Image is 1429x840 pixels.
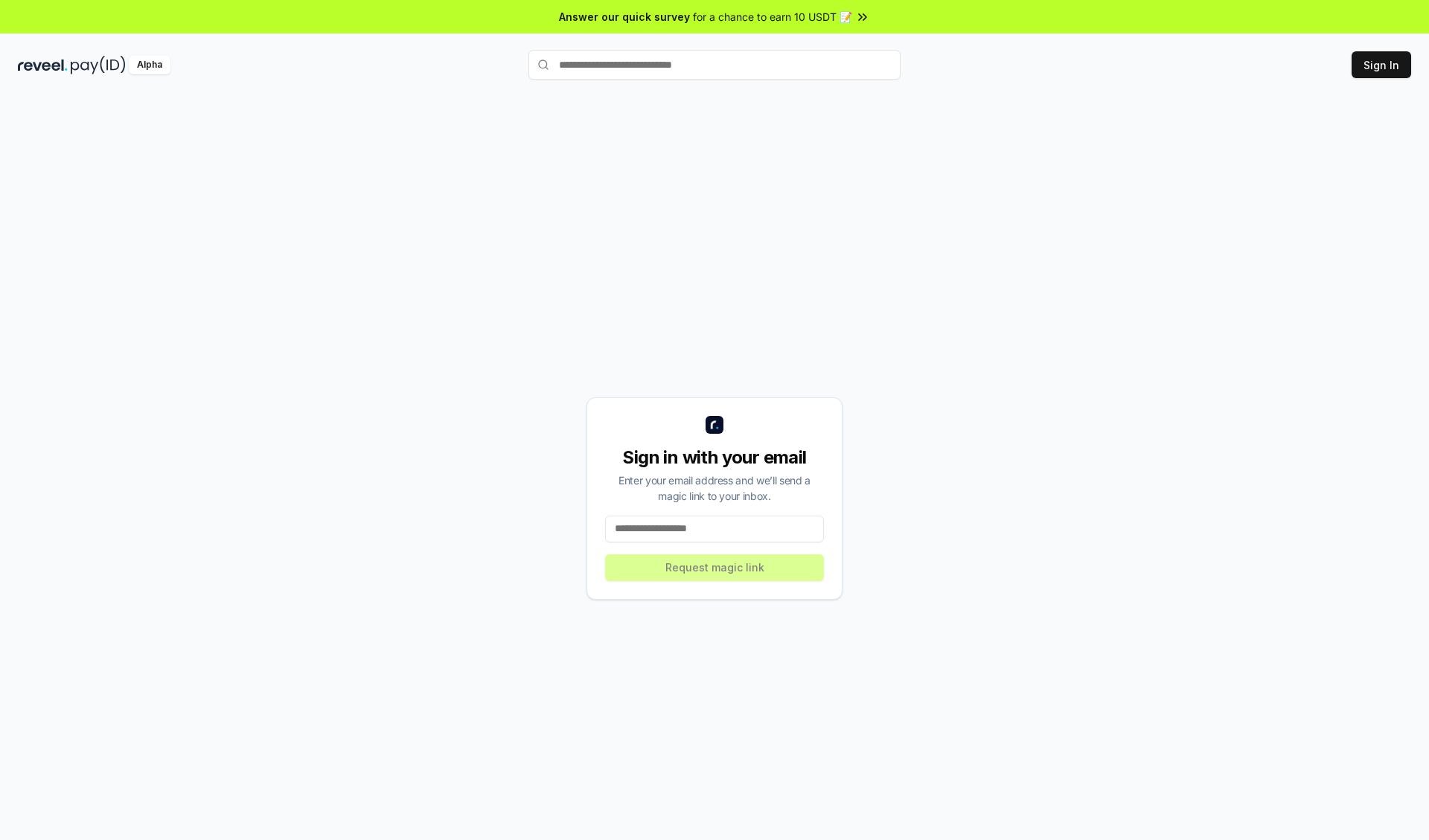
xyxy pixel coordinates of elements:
button: Sign In [1352,51,1411,78]
div: Sign in with your email [605,446,824,469]
img: reveel_dark [18,56,68,74]
img: logo_small [706,416,723,434]
div: Alpha [129,56,170,74]
span: Answer our quick survey [559,9,690,25]
img: pay_id [71,56,126,74]
div: Enter your email address and we’ll send a magic link to your inbox. [605,472,824,504]
span: for a chance to earn 10 USDT 📝 [693,9,852,25]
